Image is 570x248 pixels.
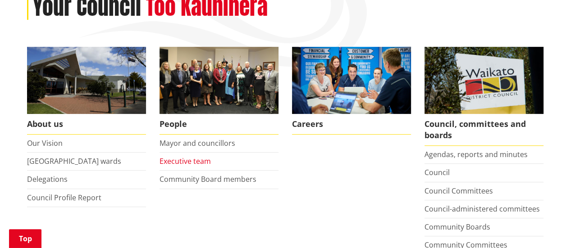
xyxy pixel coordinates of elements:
a: Agendas, reports and minutes [424,149,528,159]
a: Council Profile Report [27,193,101,203]
a: Executive team [160,156,211,166]
span: About us [27,114,146,135]
a: Council-administered committees [424,204,540,214]
span: Careers [292,114,411,135]
img: WDC Building 0015 [27,47,146,114]
a: Council [424,167,450,177]
a: Council Committees [424,186,493,196]
img: Waikato-District-Council-sign [424,47,543,114]
a: Delegations [27,174,68,184]
a: Our Vision [27,138,63,148]
a: Careers [292,47,411,135]
a: WDC Building 0015 About us [27,47,146,135]
img: Office staff in meeting - Career page [292,47,411,114]
a: Community Boards [424,222,490,232]
a: Mayor and councillors [160,138,235,148]
iframe: Messenger Launcher [529,210,561,243]
a: 2022 Council People [160,47,278,135]
span: People [160,114,278,135]
a: Community Board members [160,174,256,184]
span: Council, committees and boards [424,114,543,146]
a: Top [9,229,41,248]
a: [GEOGRAPHIC_DATA] wards [27,156,121,166]
a: Waikato-District-Council-sign Council, committees and boards [424,47,543,146]
img: 2022 Council [160,47,278,114]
